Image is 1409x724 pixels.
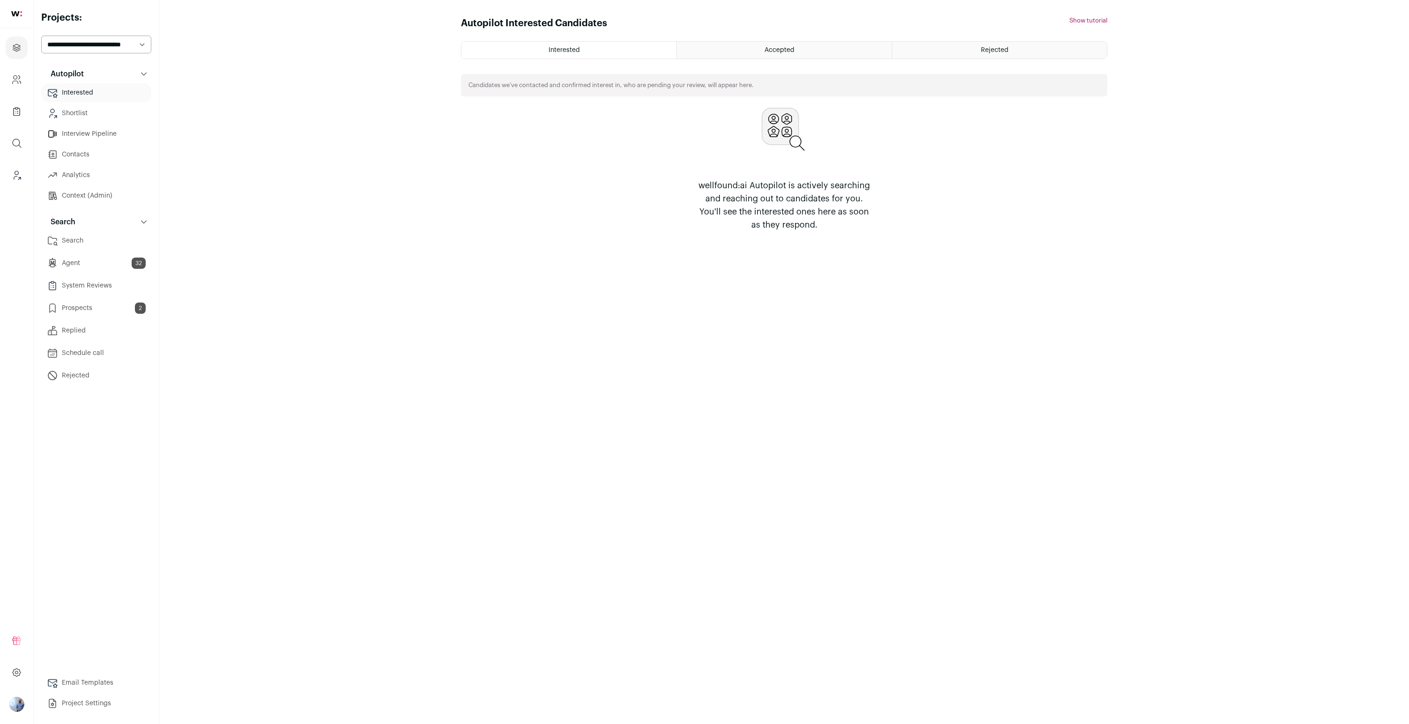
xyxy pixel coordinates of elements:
[135,303,146,314] span: 2
[764,47,794,53] span: Accepted
[41,104,151,123] a: Shortlist
[6,100,28,123] a: Company Lists
[41,65,151,83] button: Autopilot
[694,179,874,231] p: wellfound:ai Autopilot is actively searching and reaching out to candidates for you. You'll see t...
[41,694,151,713] a: Project Settings
[549,47,580,53] span: Interested
[11,11,22,16] img: wellfound-shorthand-0d5821cbd27db2630d0214b213865d53afaa358527fdda9d0ea32b1df1b89c2c.svg
[6,37,28,59] a: Projects
[41,83,151,102] a: Interested
[6,68,28,91] a: Company and ATS Settings
[41,213,151,231] button: Search
[41,366,151,385] a: Rejected
[45,216,75,228] p: Search
[9,697,24,712] img: 97332-medium_jpg
[41,11,151,24] h2: Projects:
[132,258,146,269] span: 32
[41,145,151,164] a: Contacts
[41,299,151,318] a: Prospects2
[6,164,28,186] a: Leads (Backoffice)
[41,254,151,273] a: Agent32
[41,166,151,185] a: Analytics
[41,125,151,143] a: Interview Pipeline
[41,321,151,340] a: Replied
[892,42,1107,59] a: Rejected
[41,231,151,250] a: Search
[461,17,607,30] h1: Autopilot Interested Candidates
[41,276,151,295] a: System Reviews
[468,81,754,89] p: Candidates we’ve contacted and confirmed interest in, who are pending your review, will appear here.
[1069,17,1107,24] button: Show tutorial
[9,697,24,712] button: Open dropdown
[981,47,1009,53] span: Rejected
[41,344,151,362] a: Schedule call
[41,186,151,205] a: Context (Admin)
[677,42,891,59] a: Accepted
[41,673,151,692] a: Email Templates
[45,68,84,80] p: Autopilot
